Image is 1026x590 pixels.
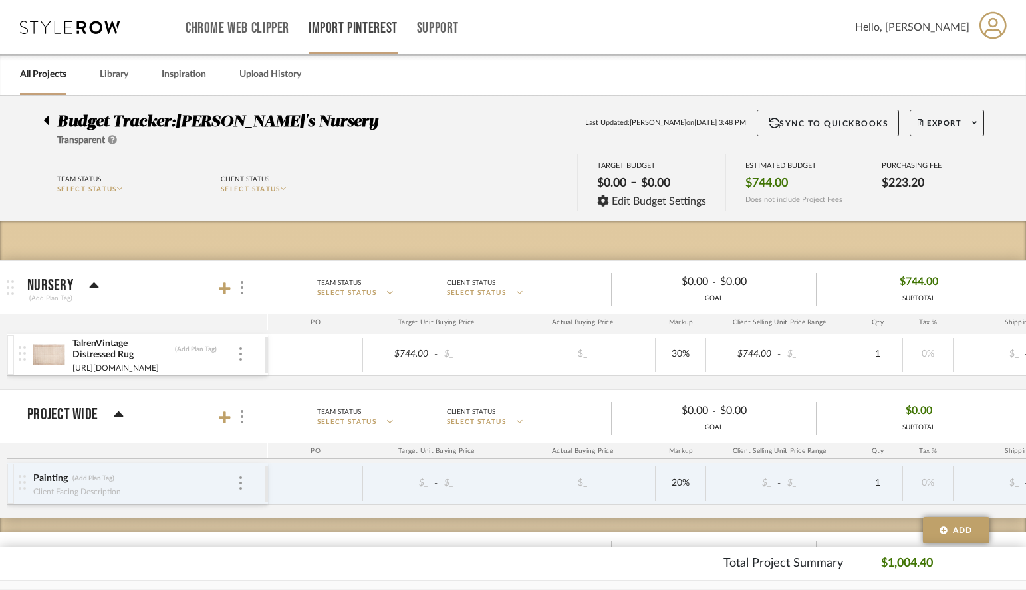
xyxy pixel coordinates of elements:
div: Nursery(Add Plan Tag)Team StatusSELECT STATUSClient StatusSELECT STATUS$0.00-$0.00GOAL$744.00SUBT... [7,314,1026,389]
p: $1,004.40 [881,555,933,573]
div: (Add Plan Tag) [72,474,115,483]
div: [URL][DOMAIN_NAME] [72,361,160,375]
div: Team Status [317,406,361,418]
div: (Add Plan Tag) [27,292,74,304]
div: Actual Buying Price [509,443,656,459]
div: $_ [546,474,619,493]
span: - [712,403,716,419]
span: [PERSON_NAME] [630,118,686,129]
span: $744.00 [900,272,938,292]
a: Support [417,23,459,34]
div: $_ [440,474,505,493]
span: - [712,274,716,290]
a: Chrome Web Clipper [186,23,289,34]
div: $_ [719,543,809,563]
div: Client Facing Description [33,485,122,498]
div: Team Status [317,277,361,289]
div: $_ [440,345,505,364]
span: SELECT STATUS [447,288,507,298]
span: - [775,477,783,490]
span: Add [953,524,973,536]
div: 1 [856,345,898,364]
a: Import Pinterest [309,23,398,34]
button: Add [923,517,989,543]
a: Inspiration [162,66,206,84]
img: 3dots-v.svg [239,476,242,490]
div: $_ [783,345,848,364]
div: $0.00 [716,401,805,421]
span: Budget Tracker: [57,114,176,130]
span: SELECT STATUS [221,186,281,193]
span: Does not include Project Fees [745,195,842,204]
span: Last Updated: [585,118,630,129]
div: $_ [710,474,775,493]
span: - [432,348,440,361]
img: 3dots-v.svg [241,281,243,294]
span: SELECT STATUS [317,417,377,427]
div: GOAL [612,294,816,304]
button: Export [910,110,984,136]
div: SUBTOTAL [900,294,938,304]
span: [PERSON_NAME]'s Nursery [176,114,378,130]
div: $0.00 [637,172,674,195]
div: PO [268,443,363,459]
a: All Projects [20,66,66,84]
p: Project Fees [24,546,93,570]
div: $_ [958,474,1023,493]
div: ESTIMATED BUDGET [745,161,842,170]
div: Qty [852,314,903,330]
div: Markup [656,314,706,330]
div: $744.00 [710,345,775,364]
img: 3dots-v.svg [239,347,242,361]
span: $223.20 [882,176,924,191]
div: $0.00 [716,272,805,292]
span: - [432,477,440,490]
span: Edit Budget Settings [612,195,706,207]
div: $_ [958,345,1023,364]
div: 30% [660,345,702,364]
div: $0.00 [623,401,712,421]
span: $0.00 [906,401,932,421]
div: 20% [660,474,702,493]
div: TARGET BUDGET [597,161,707,170]
div: Markup [656,443,706,459]
span: SELECT STATUS [317,288,377,298]
a: Upload History [239,66,301,84]
div: $_ [367,474,432,493]
span: on [686,118,694,129]
img: vertical-grip.svg [19,475,26,490]
p: Total Project Summary [723,555,843,573]
span: Export [918,118,962,138]
img: 3dots-v.svg [241,410,243,423]
a: Library [100,66,128,84]
div: SUBTOTAL [902,423,935,433]
div: Qty [852,443,903,459]
div: PURCHASING FEE [882,161,942,170]
span: – [630,175,637,195]
div: $_ [546,345,619,364]
div: Client Status [447,277,495,289]
div: PO [268,314,363,330]
span: SELECT STATUS [57,186,117,193]
div: Client Status [221,173,269,185]
div: TalrenVintage Distressed Rug [72,338,171,361]
button: Sync to QuickBooks [757,110,900,136]
div: GOAL [612,423,816,433]
div: Tax % [903,314,954,330]
div: Client Selling Unit Price Range [706,443,852,459]
div: 1 [856,474,898,493]
div: Painting [33,472,68,485]
p: Nursery [27,278,73,294]
div: Project WideTeam StatusSELECT STATUSClient StatusSELECT STATUS$0.00-$0.00GOAL$0.00SUBTOTAL [7,443,1026,518]
div: $_ [783,474,848,493]
img: b4d80b15-c30c-4341-ba28-ae5753832813_50x50.jpg [33,339,65,371]
div: $_ [620,543,709,563]
img: vertical-grip.svg [19,346,26,361]
span: Hello, [PERSON_NAME] [855,19,969,35]
div: - [612,543,816,563]
span: Transparent [57,136,105,145]
span: SELECT STATUS [447,417,507,427]
div: $0.00 [593,172,630,195]
div: Actual Buying Price [509,314,656,330]
div: $0.00 [623,272,712,292]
